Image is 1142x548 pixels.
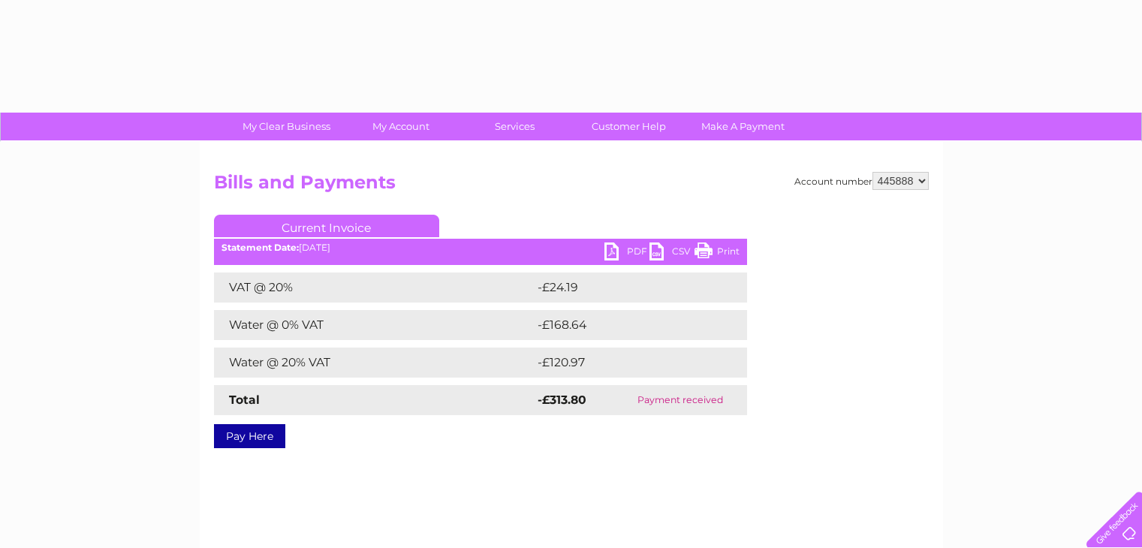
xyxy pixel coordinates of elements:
a: My Account [339,113,463,140]
td: Payment received [614,385,747,415]
a: My Clear Business [224,113,348,140]
a: Print [695,242,740,264]
td: Water @ 0% VAT [214,310,534,340]
td: VAT @ 20% [214,272,534,303]
a: Pay Here [214,424,285,448]
div: [DATE] [214,242,747,253]
a: CSV [649,242,695,264]
td: -£168.64 [534,310,722,340]
h2: Bills and Payments [214,172,929,200]
td: Water @ 20% VAT [214,348,534,378]
td: -£120.97 [534,348,722,378]
div: Account number [794,172,929,190]
strong: -£313.80 [538,393,586,407]
strong: Total [229,393,260,407]
td: -£24.19 [534,272,719,303]
a: Make A Payment [681,113,805,140]
a: Customer Help [567,113,691,140]
b: Statement Date: [221,242,299,253]
a: Current Invoice [214,215,439,237]
a: Services [453,113,577,140]
a: PDF [604,242,649,264]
